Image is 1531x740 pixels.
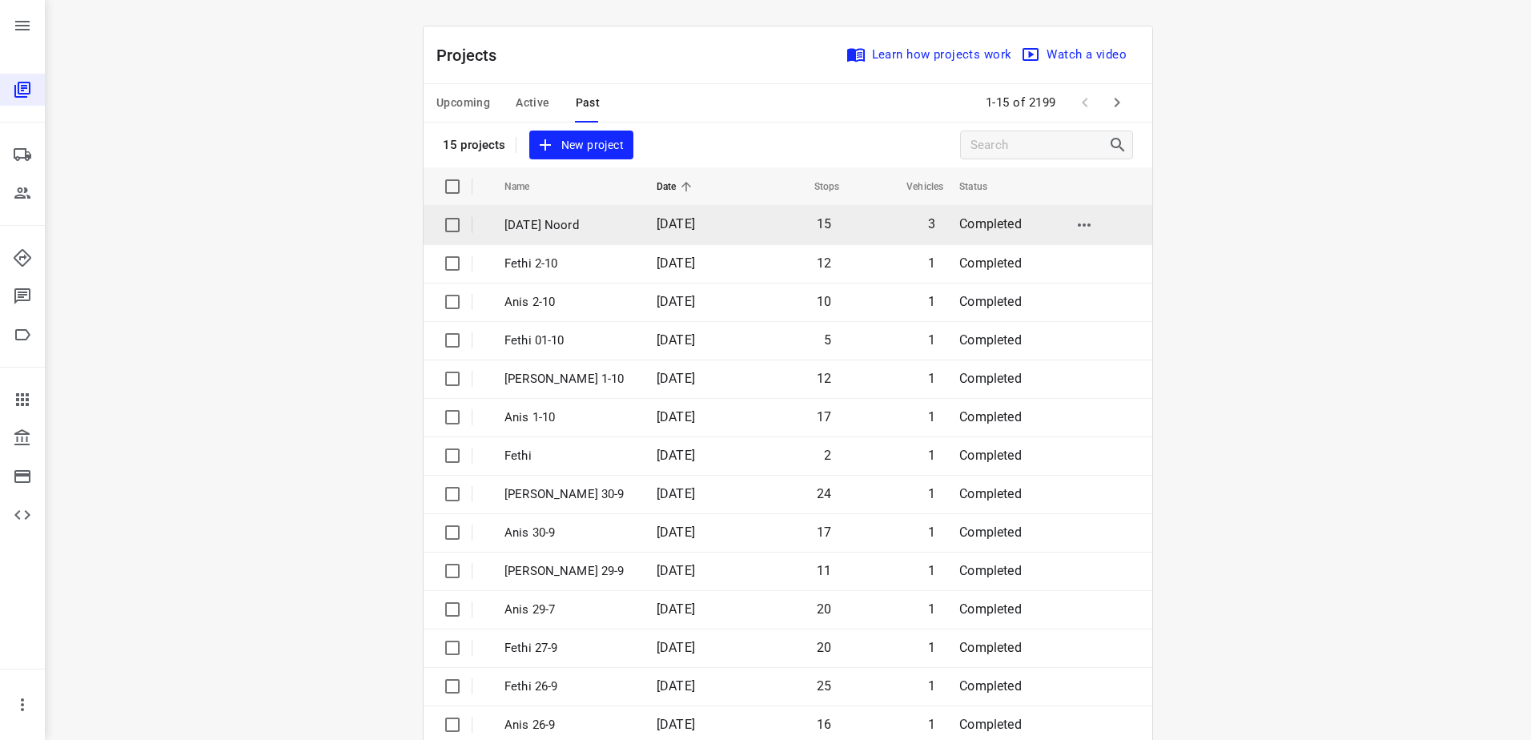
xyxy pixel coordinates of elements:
span: 1-15 of 2199 [979,86,1063,120]
span: 20 [817,640,831,655]
span: Completed [959,486,1022,501]
span: 12 [817,255,831,271]
span: [DATE] [657,409,695,424]
span: 17 [817,525,831,540]
span: Completed [959,371,1022,386]
p: Projects [436,43,510,67]
p: 15 projects [443,138,506,152]
p: Fethi 26-9 [504,678,633,696]
span: 11 [817,563,831,578]
span: Completed [959,678,1022,694]
span: [DATE] [657,525,695,540]
span: Completed [959,717,1022,732]
span: Next Page [1101,86,1133,119]
span: Previous Page [1069,86,1101,119]
span: Completed [959,640,1022,655]
span: [DATE] [657,448,695,463]
p: Anis 1-10 [504,408,633,427]
span: 15 [817,216,831,231]
p: Anis 26-9 [504,716,633,734]
span: 24 [817,486,831,501]
span: Completed [959,525,1022,540]
span: 1 [928,601,935,617]
span: Status [959,177,1008,196]
span: Completed [959,216,1022,231]
p: Fethi 2-10 [504,255,633,273]
span: Vehicles [886,177,943,196]
span: New project [539,135,624,155]
p: Jeffrey 30-9 [504,485,633,504]
button: New project [529,131,633,160]
span: [DATE] [657,332,695,348]
span: Stops [794,177,840,196]
p: Anis 30-9 [504,524,633,542]
span: Date [657,177,697,196]
span: 1 [928,409,935,424]
p: [DATE] Noord [504,216,633,235]
span: [DATE] [657,563,695,578]
span: 1 [928,332,935,348]
span: Completed [959,563,1022,578]
span: 20 [817,601,831,617]
input: Search projects [970,133,1108,158]
span: 17 [817,409,831,424]
div: Search [1108,135,1132,155]
span: 25 [817,678,831,694]
p: Jeffrey 29-9 [504,562,633,581]
span: [DATE] [657,678,695,694]
span: Completed [959,448,1022,463]
span: Completed [959,601,1022,617]
span: 1 [928,525,935,540]
p: Fethi [504,447,633,465]
span: [DATE] [657,640,695,655]
span: 1 [928,294,935,309]
span: 1 [928,678,935,694]
p: Anis 2-10 [504,293,633,312]
span: 3 [928,216,935,231]
span: 12 [817,371,831,386]
span: Completed [959,255,1022,271]
span: [DATE] [657,717,695,732]
span: 2 [824,448,831,463]
span: 1 [928,563,935,578]
span: [DATE] [657,601,695,617]
p: Fethi 01-10 [504,332,633,350]
span: 1 [928,255,935,271]
p: Jeffrey 1-10 [504,370,633,388]
span: [DATE] [657,216,695,231]
span: 5 [824,332,831,348]
span: 16 [817,717,831,732]
span: 1 [928,371,935,386]
span: 10 [817,294,831,309]
span: Completed [959,409,1022,424]
span: 1 [928,448,935,463]
p: Anis 29-7 [504,601,633,619]
span: Name [504,177,551,196]
span: 1 [928,486,935,501]
span: [DATE] [657,371,695,386]
span: 1 [928,640,935,655]
span: Active [516,93,549,113]
span: Completed [959,294,1022,309]
p: Fethi 27-9 [504,639,633,658]
span: 1 [928,717,935,732]
span: Completed [959,332,1022,348]
span: [DATE] [657,294,695,309]
span: Upcoming [436,93,490,113]
span: [DATE] [657,486,695,501]
span: Past [576,93,601,113]
span: [DATE] [657,255,695,271]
